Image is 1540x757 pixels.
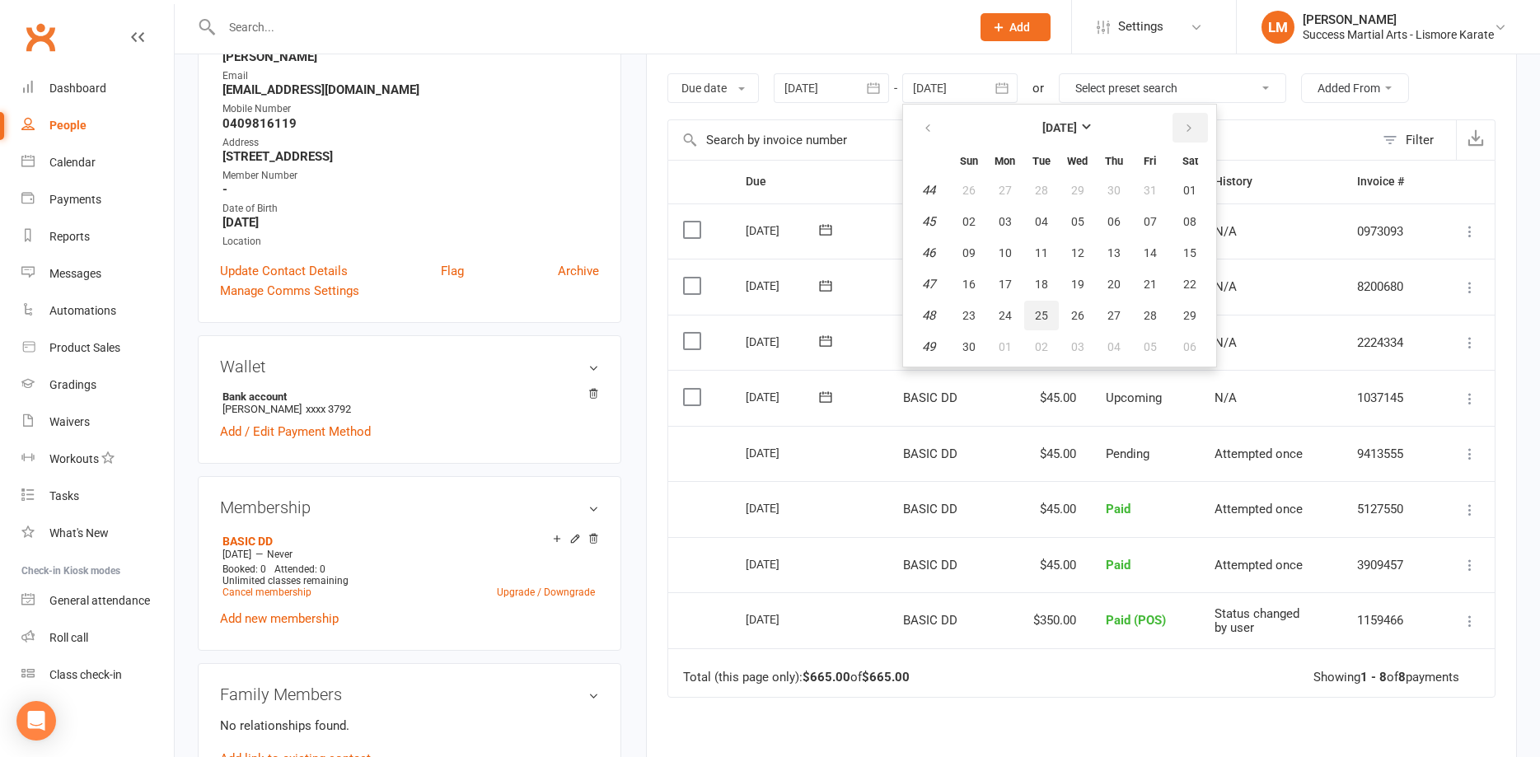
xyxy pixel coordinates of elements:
[49,267,101,280] div: Messages
[49,193,101,206] div: Payments
[1313,671,1459,685] div: Showing of payments
[952,269,986,299] button: 16
[999,215,1012,228] span: 03
[1060,238,1095,268] button: 12
[21,441,174,478] a: Workouts
[1032,78,1044,98] div: or
[1071,215,1084,228] span: 05
[903,502,957,516] span: BASIC DD
[21,404,174,441] a: Waivers
[49,489,79,502] div: Tasks
[1342,315,1435,371] td: 2224334
[1133,269,1168,299] button: 21
[1144,215,1157,228] span: 07
[1342,426,1435,482] td: 9413555
[1024,175,1059,205] button: 28
[222,68,599,84] div: Email
[1133,175,1168,205] button: 31
[995,155,1015,167] small: Monday
[1169,207,1211,236] button: 08
[1342,370,1435,426] td: 1037145
[222,135,599,151] div: Address
[222,201,599,217] div: Date of Birth
[988,175,1023,205] button: 27
[962,215,976,228] span: 02
[1342,161,1435,203] th: Invoice #
[49,230,90,243] div: Reports
[222,49,599,64] strong: [PERSON_NAME]
[1097,332,1131,362] button: 04
[1215,224,1237,239] span: N/A
[1035,184,1048,197] span: 28
[222,575,349,586] span: Unlimited classes remaining
[922,214,935,229] em: 45
[1200,161,1342,203] th: History
[1004,537,1091,593] td: $45.00
[1004,370,1091,426] td: $45.00
[1004,592,1091,648] td: $350.00
[746,606,821,632] div: [DATE]
[220,281,359,301] a: Manage Comms Settings
[1342,481,1435,537] td: 5127550
[667,73,759,103] button: Due date
[1097,301,1131,330] button: 27
[49,82,106,95] div: Dashboard
[746,495,821,521] div: [DATE]
[922,339,935,354] em: 49
[952,207,986,236] button: 02
[49,594,150,607] div: General attendance
[1107,215,1121,228] span: 06
[1035,340,1048,353] span: 02
[220,498,599,516] h3: Membership
[1398,670,1406,685] strong: 8
[888,161,1004,203] th: Membership
[220,685,599,703] h3: Family Members
[922,277,935,292] em: 47
[952,238,986,268] button: 09
[1144,278,1157,291] span: 21
[1360,670,1387,685] strong: 1 - 8
[267,549,293,560] span: Never
[222,149,599,164] strong: [STREET_ADDRESS]
[21,367,174,404] a: Gradings
[220,422,371,442] a: Add / Edit Payment Method
[1035,278,1048,291] span: 18
[1183,309,1196,322] span: 29
[999,309,1012,322] span: 24
[220,611,339,626] a: Add new membership
[1183,278,1196,291] span: 22
[1071,340,1084,353] span: 03
[1261,11,1294,44] div: LM
[903,446,957,461] span: BASIC DD
[862,670,910,685] strong: $665.00
[222,182,599,197] strong: -
[1342,203,1435,259] td: 0973093
[803,670,850,685] strong: $665.00
[999,278,1012,291] span: 17
[988,269,1023,299] button: 17
[1060,332,1095,362] button: 03
[1071,278,1084,291] span: 19
[21,292,174,329] a: Automations
[1118,8,1163,45] span: Settings
[49,378,96,391] div: Gradings
[558,261,599,281] a: Archive
[1004,481,1091,537] td: $45.00
[222,82,599,97] strong: [EMAIL_ADDRESS][DOMAIN_NAME]
[222,215,599,230] strong: [DATE]
[49,415,90,428] div: Waivers
[1024,332,1059,362] button: 02
[497,586,595,598] a: Upgrade / Downgrade
[1303,27,1494,42] div: Success Martial Arts - Lismore Karate
[1035,215,1048,228] span: 04
[1060,207,1095,236] button: 05
[962,278,976,291] span: 16
[1071,309,1084,322] span: 26
[222,549,251,560] span: [DATE]
[962,184,976,197] span: 26
[952,301,986,330] button: 23
[1144,246,1157,259] span: 14
[49,156,96,169] div: Calendar
[49,452,99,465] div: Workouts
[1215,335,1237,350] span: N/A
